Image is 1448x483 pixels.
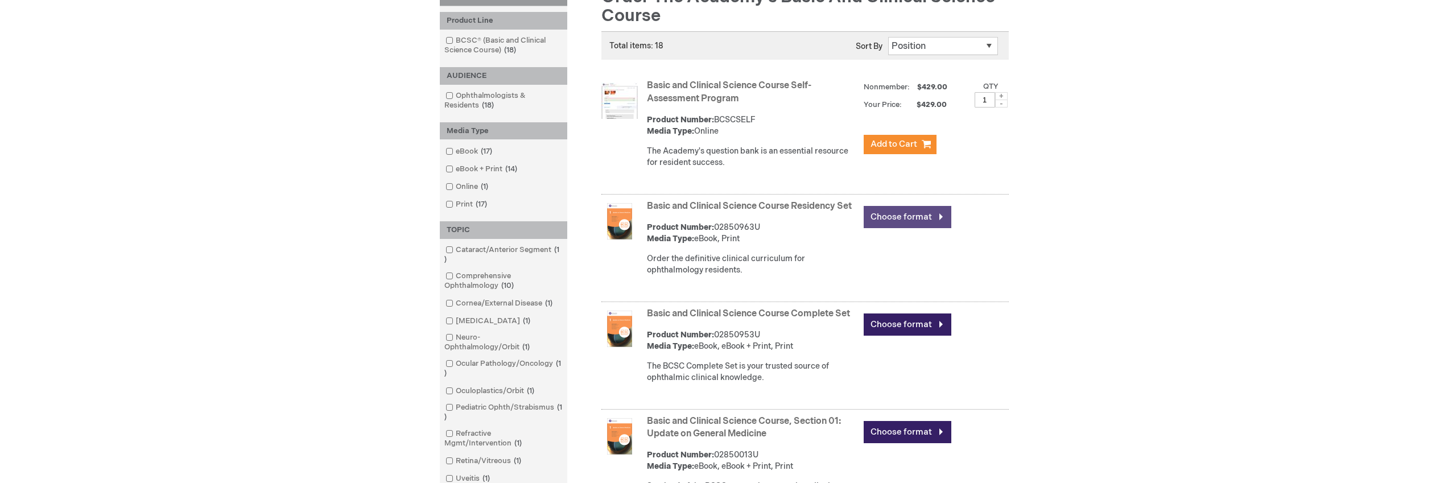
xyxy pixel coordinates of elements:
strong: Media Type: [647,461,694,471]
a: Cataract/Anterior Segment1 [443,245,564,265]
span: 1 [480,474,493,483]
span: 1 [478,182,491,191]
strong: Product Number: [647,115,714,125]
img: Basic and Clinical Science Course Self-Assessment Program [601,82,638,119]
a: Basic and Clinical Science Course Residency Set [647,201,852,212]
span: 1 [511,456,524,465]
a: Cornea/External Disease1 [443,298,557,309]
a: eBook + Print14 [443,164,522,175]
span: 14 [502,164,520,174]
a: Ocular Pathology/Oncology1 [443,358,564,379]
a: Basic and Clinical Science Course Self-Assessment Program [647,80,811,104]
div: 02850963U eBook, Print [647,222,858,245]
a: Pediatric Ophth/Strabismus1 [443,402,564,423]
img: Basic and Clinical Science Course Residency Set [601,203,638,240]
span: 1 [524,386,537,395]
a: eBook17 [443,146,497,157]
div: Media Type [440,122,567,140]
strong: Product Number: [647,330,714,340]
a: Basic and Clinical Science Course, Section 01: Update on General Medicine [647,416,841,440]
span: $429.00 [904,100,948,109]
a: Retina/Vitreous1 [443,456,526,467]
div: 02850013U eBook, eBook + Print, Print [647,449,858,472]
div: Product Line [440,12,567,30]
a: Refractive Mgmt/Intervention1 [443,428,564,449]
span: 17 [473,200,490,209]
strong: Media Type: [647,126,694,136]
strong: Product Number: [647,222,714,232]
div: 02850953U eBook, eBook + Print, Print [647,329,858,352]
a: Basic and Clinical Science Course Complete Set [647,308,850,319]
a: Ophthalmologists & Residents18 [443,90,564,111]
img: Basic and Clinical Science Course Complete Set [601,311,638,347]
img: Basic and Clinical Science Course, Section 01: Update on General Medicine [601,418,638,455]
span: 10 [498,281,517,290]
div: Order the definitive clinical curriculum for ophthalmology residents. [647,253,858,276]
a: Choose format [864,206,951,228]
a: Oculoplastics/Orbit1 [443,386,539,397]
a: Choose format [864,421,951,443]
div: The BCSC Complete Set is your trusted source of ophthalmic clinical knowledge. [647,361,858,383]
span: 17 [478,147,495,156]
strong: Product Number: [647,450,714,460]
a: Print17 [443,199,492,210]
span: 1 [444,403,562,422]
span: 1 [444,245,559,264]
span: 18 [501,46,519,55]
span: 1 [542,299,555,308]
a: Choose format [864,313,951,336]
span: Add to Cart [871,139,917,150]
a: Comprehensive Ophthalmology10 [443,271,564,291]
a: Online1 [443,181,493,192]
strong: Media Type: [647,234,694,243]
label: Qty [983,82,999,91]
strong: Nonmember: [864,80,910,94]
button: Add to Cart [864,135,937,154]
strong: Your Price: [864,100,902,109]
input: Qty [975,92,995,108]
a: Neuro-Ophthalmology/Orbit1 [443,332,564,353]
span: 1 [444,359,561,378]
a: BCSC® (Basic and Clinical Science Course)18 [443,35,564,56]
span: 1 [511,439,525,448]
div: AUDIENCE [440,67,567,85]
label: Sort By [856,42,882,51]
span: 1 [520,316,533,325]
a: [MEDICAL_DATA]1 [443,316,535,327]
div: The Academy's question bank is an essential resource for resident success. [647,146,858,168]
span: 1 [519,342,533,352]
span: $429.00 [915,82,949,92]
span: Total items: 18 [609,41,663,51]
div: TOPIC [440,221,567,239]
strong: Media Type: [647,341,694,351]
div: BCSCSELF Online [647,114,858,137]
span: 18 [479,101,497,110]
